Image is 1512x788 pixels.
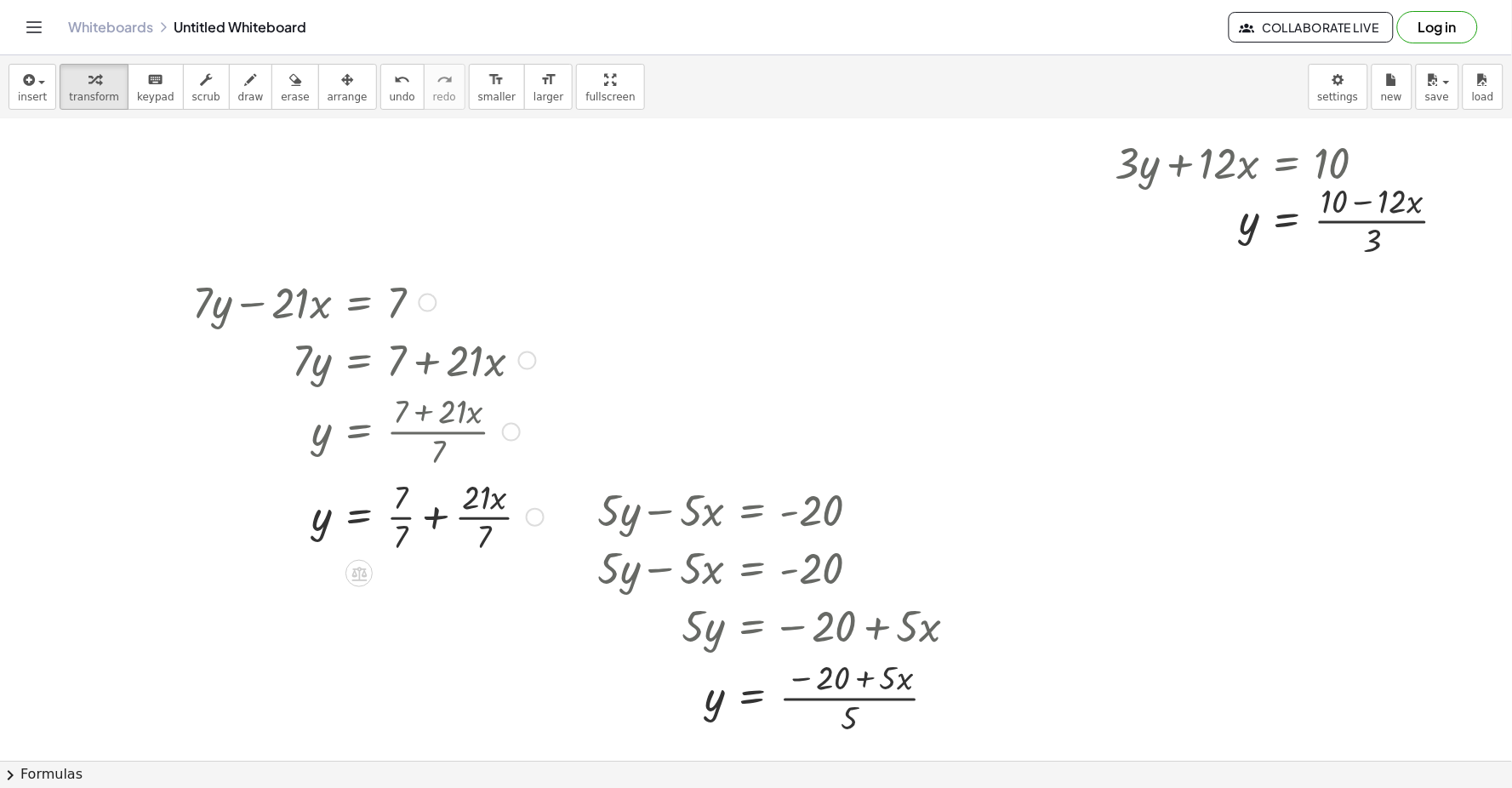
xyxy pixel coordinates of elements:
span: transform [69,91,119,103]
button: draw [229,64,273,110]
span: keypad [137,91,174,103]
i: format_size [540,70,556,90]
span: Collaborate Live [1243,20,1379,35]
span: arrange [328,91,368,103]
i: keyboard [147,70,163,90]
span: save [1425,91,1449,103]
span: load [1472,91,1494,103]
i: format_size [488,70,505,90]
button: load [1463,64,1503,110]
button: Toggle navigation [20,14,48,41]
button: fullscreen [576,64,644,110]
button: Log in [1397,11,1478,43]
i: redo [436,70,453,90]
span: new [1381,91,1402,103]
button: new [1372,64,1412,110]
span: redo [433,91,456,103]
a: Whiteboards [68,19,153,36]
button: keyboardkeypad [128,64,184,110]
button: Collaborate Live [1229,12,1394,43]
span: fullscreen [585,91,635,103]
span: scrub [192,91,220,103]
button: transform [60,64,128,110]
button: redoredo [424,64,465,110]
span: undo [390,91,415,103]
span: draw [238,91,264,103]
button: format_sizesmaller [469,64,525,110]
button: format_sizelarger [524,64,573,110]
button: arrange [318,64,377,110]
button: undoundo [380,64,425,110]
button: erase [271,64,318,110]
button: insert [9,64,56,110]
span: erase [281,91,309,103]
div: Apply the same math to both sides of the equation [345,560,373,587]
button: save [1416,64,1459,110]
span: larger [533,91,563,103]
span: smaller [478,91,516,103]
button: settings [1309,64,1368,110]
span: insert [18,91,47,103]
span: settings [1318,91,1359,103]
button: scrub [183,64,230,110]
i: undo [394,70,410,90]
